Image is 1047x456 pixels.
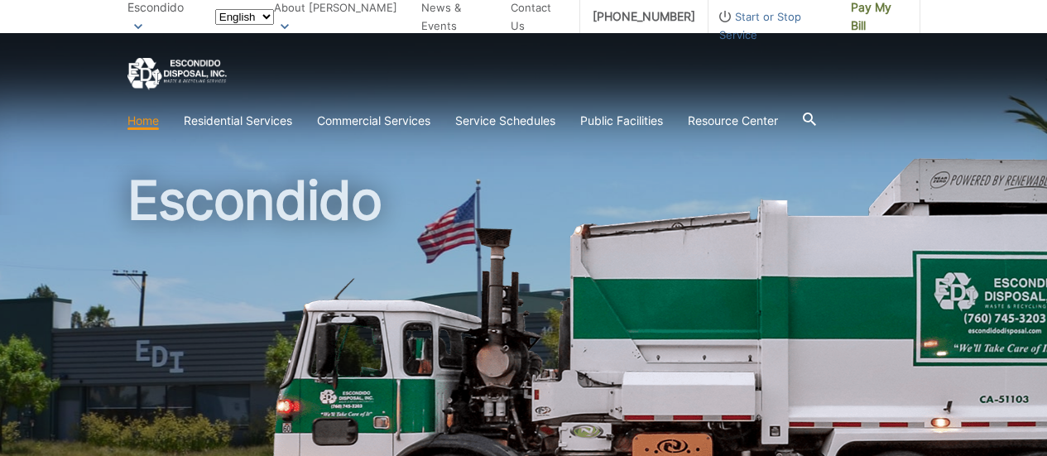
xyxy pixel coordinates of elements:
a: Service Schedules [455,112,555,130]
a: Resource Center [688,112,778,130]
select: Select a language [215,9,274,25]
a: Home [127,112,159,130]
a: EDCD logo. Return to the homepage. [127,58,227,90]
a: Residential Services [184,112,292,130]
a: Commercial Services [317,112,430,130]
a: Public Facilities [580,112,663,130]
